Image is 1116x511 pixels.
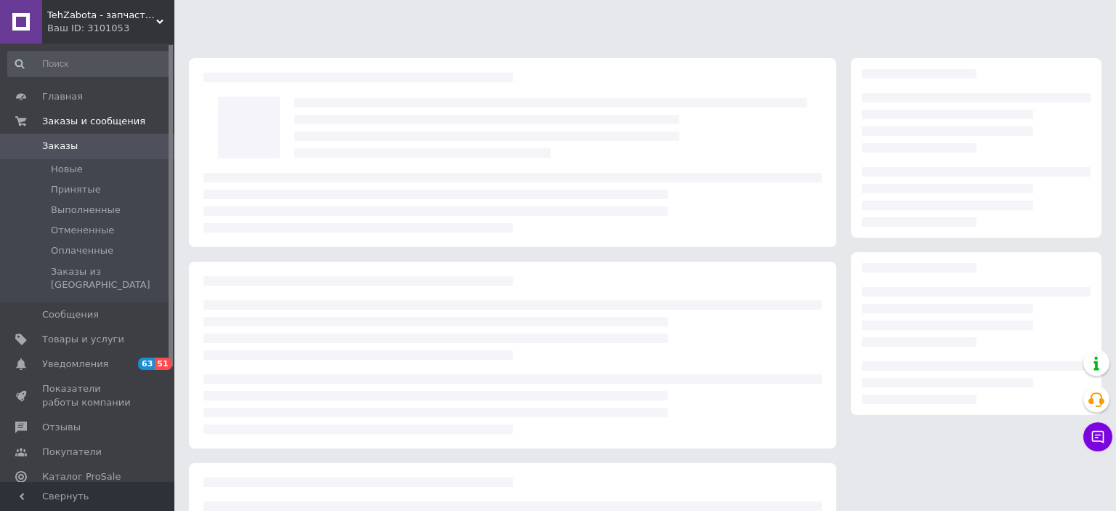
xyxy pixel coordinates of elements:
[42,358,108,371] span: Уведомления
[42,115,145,128] span: Заказы и сообщения
[155,358,171,370] span: 51
[42,140,78,153] span: Заказы
[42,308,99,321] span: Сообщения
[47,9,156,22] span: TehZabota - запчасти и аксессуары для бытовой техники
[1083,422,1112,451] button: Чат с покупателем
[51,204,121,217] span: Выполненные
[51,224,114,237] span: Отмененные
[51,183,101,196] span: Принятые
[51,265,170,291] span: Заказы из [GEOGRAPHIC_DATA]
[42,333,124,346] span: Товары и услуги
[51,163,83,176] span: Новые
[51,244,113,257] span: Оплаченные
[42,382,134,409] span: Показатели работы компании
[42,421,81,434] span: Отзывы
[47,22,174,35] div: Ваш ID: 3101053
[42,470,121,483] span: Каталог ProSale
[138,358,155,370] span: 63
[7,51,171,77] input: Поиск
[42,90,83,103] span: Главная
[42,446,102,459] span: Покупатели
